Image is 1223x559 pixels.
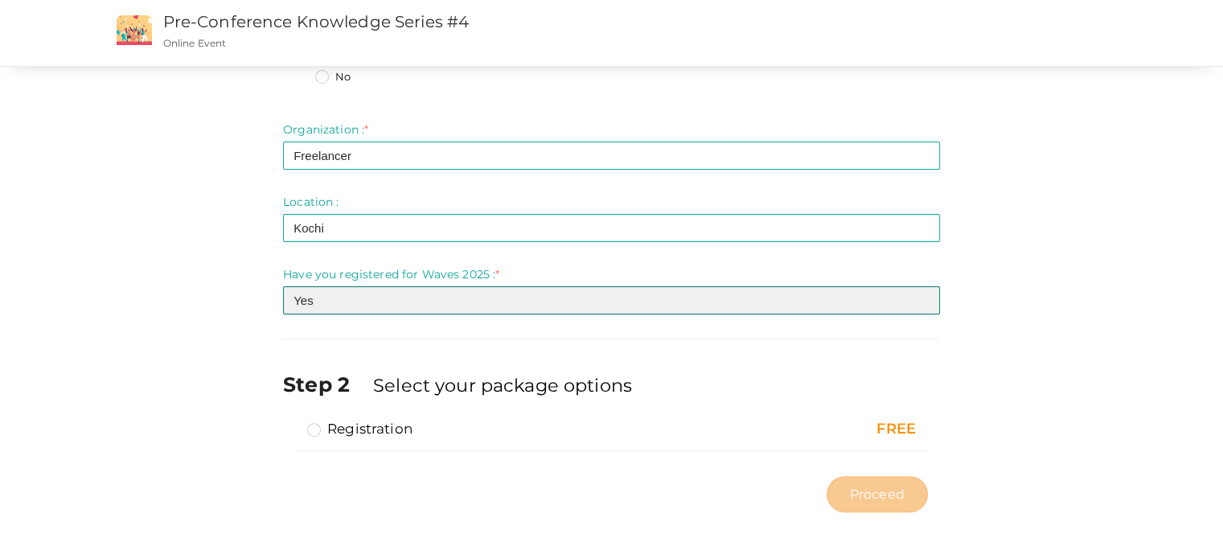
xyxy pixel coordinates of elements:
span: Proceed [850,485,905,504]
label: Have you registered for Waves 2025 : [283,266,499,282]
div: FREE [733,419,916,440]
button: Proceed [827,476,928,512]
label: Select your package options [373,372,632,398]
p: Online Event [163,36,775,50]
img: event2.png [117,15,152,45]
label: Location : [283,194,339,210]
label: Organization : [283,121,368,138]
label: Step 2 [283,370,370,399]
label: No [315,69,351,85]
label: Registration [307,419,412,438]
a: Pre-Conference Knowledge Series #4 [163,12,470,31]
